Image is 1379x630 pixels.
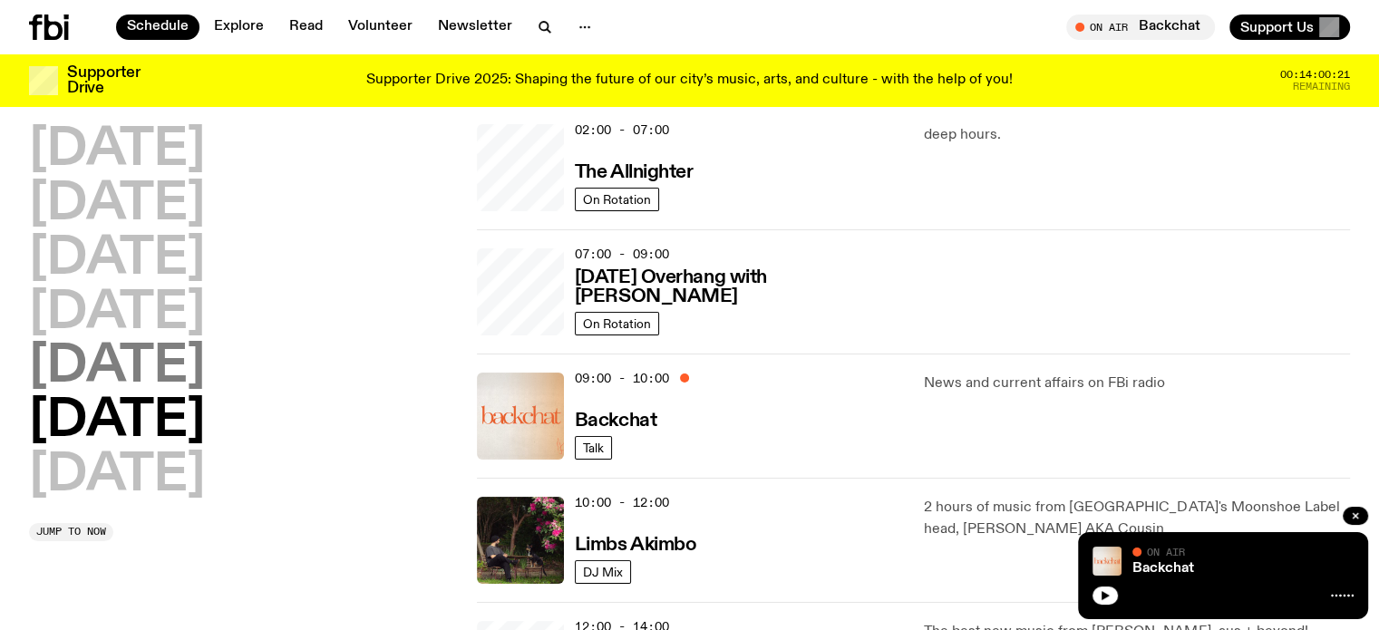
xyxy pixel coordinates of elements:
[1147,546,1185,557] span: On Air
[1240,19,1314,35] span: Support Us
[575,268,903,306] h3: [DATE] Overhang with [PERSON_NAME]
[575,532,697,555] a: Limbs Akimbo
[575,536,697,555] h3: Limbs Akimbo
[29,451,205,501] button: [DATE]
[1066,15,1215,40] button: On AirBackchat
[583,192,651,206] span: On Rotation
[203,15,275,40] a: Explore
[924,497,1350,540] p: 2 hours of music from [GEOGRAPHIC_DATA]'s Moonshoe Label head, [PERSON_NAME] AKA Cousin
[1132,561,1194,576] a: Backchat
[575,246,669,263] span: 07:00 - 09:00
[583,565,623,578] span: DJ Mix
[67,65,140,96] h3: Supporter Drive
[583,441,604,454] span: Talk
[575,163,694,182] h3: The Allnighter
[575,160,694,182] a: The Allnighter
[575,436,612,460] a: Talk
[337,15,423,40] a: Volunteer
[278,15,334,40] a: Read
[575,412,656,431] h3: Backchat
[29,125,205,176] button: [DATE]
[29,396,205,447] button: [DATE]
[427,15,523,40] a: Newsletter
[29,234,205,285] button: [DATE]
[29,523,113,541] button: Jump to now
[29,342,205,393] button: [DATE]
[924,124,1350,146] p: deep hours.
[366,73,1013,89] p: Supporter Drive 2025: Shaping the future of our city’s music, arts, and culture - with the help o...
[575,560,631,584] a: DJ Mix
[29,179,205,230] button: [DATE]
[575,494,669,511] span: 10:00 - 12:00
[583,316,651,330] span: On Rotation
[575,188,659,211] a: On Rotation
[477,497,564,584] img: Jackson sits at an outdoor table, legs crossed and gazing at a black and brown dog also sitting a...
[1293,82,1350,92] span: Remaining
[575,370,669,387] span: 09:00 - 10:00
[924,373,1350,394] p: News and current affairs on FBi radio
[29,288,205,339] button: [DATE]
[575,121,669,139] span: 02:00 - 07:00
[575,265,903,306] a: [DATE] Overhang with [PERSON_NAME]
[477,248,564,335] a: A corner shot of the fbi music library
[1280,70,1350,80] span: 00:14:00:21
[36,527,106,537] span: Jump to now
[575,408,656,431] a: Backchat
[1229,15,1350,40] button: Support Us
[575,312,659,335] a: On Rotation
[116,15,199,40] a: Schedule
